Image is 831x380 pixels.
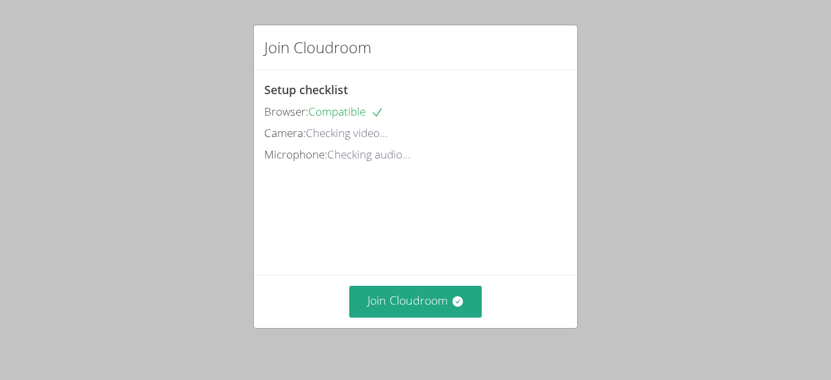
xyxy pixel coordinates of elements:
[308,104,384,119] span: Compatible
[327,147,410,162] span: Checking audio...
[264,147,327,162] span: Microphone:
[264,104,308,119] span: Browser:
[264,125,306,140] span: Camera:
[349,286,482,318] button: Join Cloudroom
[264,82,348,97] span: Setup checklist
[264,36,371,59] h2: Join Cloudroom
[306,125,388,140] span: Checking video...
